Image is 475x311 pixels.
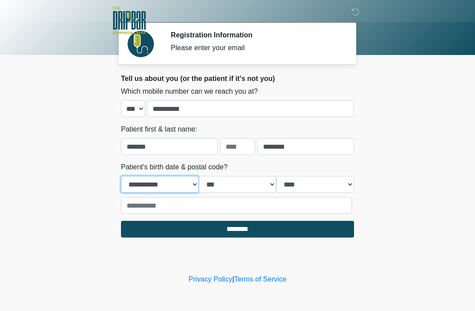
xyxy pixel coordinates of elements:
label: Patient's birth date & postal code? [121,162,227,172]
label: Which mobile number can we reach you at? [121,86,258,97]
img: Agent Avatar [128,31,154,57]
a: Terms of Service [234,275,286,283]
a: | [232,275,234,283]
a: Privacy Policy [189,275,233,283]
img: The DRIPBaR - San Antonio Dominion Creek Logo [112,7,146,36]
div: Please enter your email [171,43,341,53]
h2: Tell us about you (or the patient if it's not you) [121,74,354,83]
label: Patient first & last name: [121,124,197,135]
